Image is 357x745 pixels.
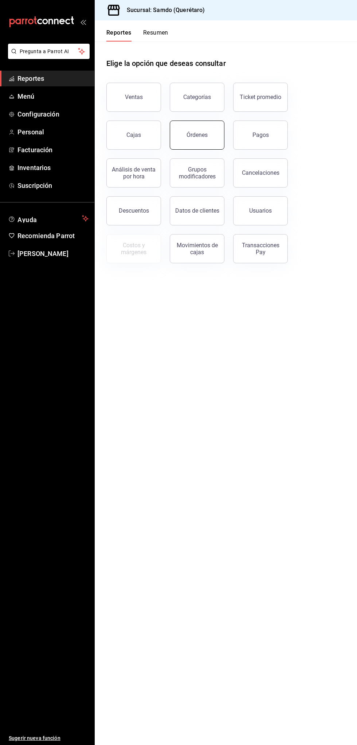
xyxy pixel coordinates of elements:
button: Cancelaciones [233,158,288,188]
span: Pregunta a Parrot AI [20,48,78,55]
div: Ventas [125,94,143,100]
div: Grupos modificadores [174,166,220,180]
div: Datos de clientes [175,207,219,214]
div: Ticket promedio [240,94,281,100]
button: Movimientos de cajas [170,234,224,263]
div: Categorías [183,94,211,100]
button: Categorías [170,83,224,112]
div: Análisis de venta por hora [111,166,156,180]
button: Reportes [106,29,132,42]
span: Inventarios [17,163,89,173]
span: Sugerir nueva función [9,734,89,742]
button: Transacciones Pay [233,234,288,263]
a: Cajas [106,121,161,150]
span: [PERSON_NAME] [17,249,89,259]
div: navigation tabs [106,29,168,42]
span: Configuración [17,109,89,119]
span: Suscripción [17,181,89,190]
div: Cajas [126,131,141,139]
span: Recomienda Parrot [17,231,89,241]
button: Usuarios [233,196,288,225]
button: Ventas [106,83,161,112]
span: Reportes [17,74,89,83]
div: Costos y márgenes [111,242,156,256]
button: Contrata inventarios para ver este reporte [106,234,161,263]
span: Personal [17,127,89,137]
div: Movimientos de cajas [174,242,220,256]
div: Órdenes [187,131,208,138]
div: Transacciones Pay [238,242,283,256]
h1: Elige la opción que deseas consultar [106,58,226,69]
a: Pregunta a Parrot AI [5,53,90,60]
div: Cancelaciones [242,169,279,176]
button: Análisis de venta por hora [106,158,161,188]
h3: Sucursal: Samdo (Querétaro) [121,6,205,15]
button: Grupos modificadores [170,158,224,188]
span: Menú [17,91,89,101]
button: Órdenes [170,121,224,150]
div: Descuentos [119,207,149,214]
button: Pagos [233,121,288,150]
button: open_drawer_menu [80,19,86,25]
div: Usuarios [249,207,272,214]
span: Facturación [17,145,89,155]
button: Descuentos [106,196,161,225]
button: Ticket promedio [233,83,288,112]
button: Pregunta a Parrot AI [8,44,90,59]
div: Pagos [252,131,269,138]
button: Resumen [143,29,168,42]
button: Datos de clientes [170,196,224,225]
span: Ayuda [17,214,79,223]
